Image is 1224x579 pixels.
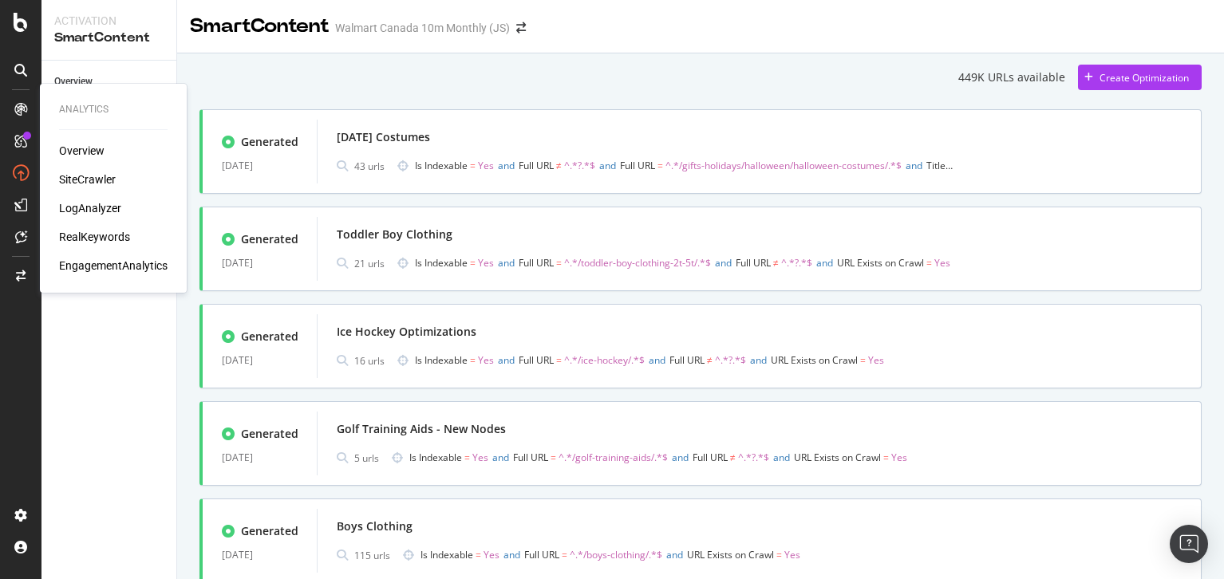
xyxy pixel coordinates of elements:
span: and [773,451,790,464]
div: Generated [241,329,298,345]
span: Is Indexable [415,353,468,367]
span: Is Indexable [421,548,473,561]
div: [DATE] [222,156,298,175]
span: and [599,159,616,172]
span: and [503,548,520,561]
span: ^.*/ice-hockey/.*$ [564,353,645,367]
span: and [498,353,515,367]
span: ^.*/boys-clothing/.*$ [570,548,662,561]
a: SiteCrawler [59,171,116,187]
div: SmartContent [190,13,329,40]
span: Full URL [524,548,559,561]
span: Title [926,159,953,172]
span: = [776,548,782,561]
div: 16 urls [354,354,385,368]
span: = [657,159,663,172]
span: = [470,256,476,270]
div: SmartContent [54,29,164,47]
button: Create Optimization [1078,65,1202,90]
span: and [666,548,683,561]
span: and [498,256,515,270]
span: = [476,548,481,561]
span: Full URL [513,451,548,464]
div: Analytics [59,103,168,116]
div: arrow-right-arrow-left [516,22,526,33]
span: Yes [478,159,494,172]
span: ^.*/gifts-holidays/halloween/halloween-costumes/.*$ [665,159,902,172]
span: Yes [478,256,494,270]
span: Full URL [519,159,554,172]
span: Full URL [519,353,554,367]
span: ^.*/golf-training-aids/.*$ [559,451,668,464]
span: = [926,256,932,270]
div: 115 urls [354,549,390,562]
span: Full URL [736,256,771,270]
a: EngagementAnalytics [59,258,168,274]
span: and [750,353,767,367]
span: Yes [868,353,884,367]
div: [DATE] [222,254,298,273]
div: Open Intercom Messenger [1170,525,1208,563]
a: RealKeywords [59,229,130,245]
span: Yes [472,451,488,464]
div: Generated [241,426,298,442]
div: [DATE] Costumes [337,129,430,145]
span: = [562,548,567,561]
span: and [816,256,833,270]
span: and [498,159,515,172]
a: LogAnalyzer [59,200,121,216]
span: Yes [934,256,950,270]
span: ≠ [773,256,779,270]
span: Is Indexable [409,451,462,464]
span: ≠ [730,451,736,464]
div: Generated [241,134,298,150]
span: Is Indexable [415,256,468,270]
span: ^.*/toddler-boy-clothing-2t-5t/.*$ [564,256,711,270]
span: = [470,159,476,172]
span: ≠ [556,159,562,172]
div: Ice Hockey Optimizations [337,324,476,340]
span: URL Exists on Crawl [687,548,774,561]
span: Yes [484,548,499,561]
a: Overview [59,143,105,159]
span: and [492,451,509,464]
div: Walmart Canada 10m Monthly (JS) [335,20,510,36]
span: = [883,451,889,464]
div: 21 urls [354,257,385,270]
span: = [470,353,476,367]
span: Yes [891,451,907,464]
span: and [672,451,689,464]
div: Generated [241,523,298,539]
span: URL Exists on Crawl [771,353,858,367]
div: Golf Training Aids - New Nodes [337,421,506,437]
div: 43 urls [354,160,385,173]
div: Boys Clothing [337,518,413,534]
span: = [860,353,866,367]
span: ≠ [707,353,713,367]
span: Full URL [519,256,554,270]
div: Overview [54,73,93,90]
div: [DATE] [222,546,298,565]
div: Activation [54,13,164,29]
div: Create Optimization [1100,71,1189,85]
span: URL Exists on Crawl [837,256,924,270]
span: Full URL [693,451,728,464]
span: Yes [478,353,494,367]
span: = [556,256,562,270]
span: and [906,159,922,172]
span: = [551,451,556,464]
div: Toddler Boy Clothing [337,226,452,242]
span: Yes [784,548,800,561]
span: Is Indexable [415,159,468,172]
span: URL Exists on Crawl [794,451,881,464]
span: Full URL [620,159,655,172]
span: Full URL [669,353,705,367]
span: and [715,256,732,270]
span: = [464,451,470,464]
div: Generated [241,231,298,247]
div: [DATE] [222,448,298,467]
